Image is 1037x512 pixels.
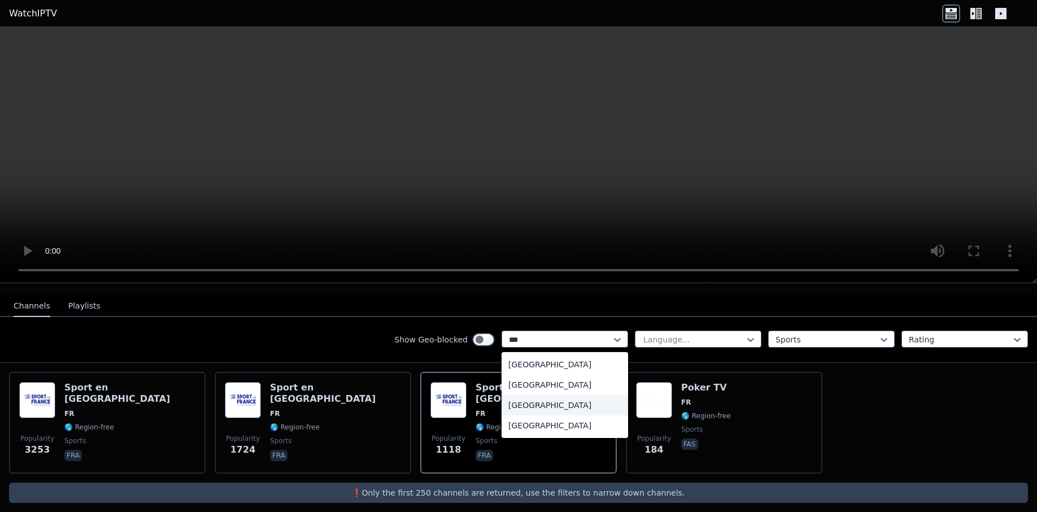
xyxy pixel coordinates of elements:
span: 184 [644,443,663,457]
button: Playlists [68,296,101,317]
div: [GEOGRAPHIC_DATA] [502,375,628,395]
span: 1724 [230,443,256,457]
p: fas [681,439,698,450]
span: sports [64,436,86,445]
button: Channels [14,296,50,317]
span: FR [64,409,74,418]
label: Show Geo-blocked [394,334,468,345]
span: FR [270,409,280,418]
span: 3253 [25,443,50,457]
p: fra [270,450,287,461]
span: FR [681,398,691,407]
div: [GEOGRAPHIC_DATA] [502,415,628,436]
h6: Sport en [GEOGRAPHIC_DATA] [270,382,401,405]
span: 🌎 Region-free [681,411,731,420]
span: sports [270,436,291,445]
span: 🌎 Region-free [476,423,525,432]
h6: Sport en [GEOGRAPHIC_DATA] [476,382,607,405]
span: 🌎 Region-free [270,423,320,432]
div: [GEOGRAPHIC_DATA] [502,354,628,375]
img: Poker TV [636,382,672,418]
span: Popularity [432,434,465,443]
span: 🌎 Region-free [64,423,114,432]
h6: Sport en [GEOGRAPHIC_DATA] [64,382,195,405]
p: fra [64,450,82,461]
span: Popularity [20,434,54,443]
span: 1118 [436,443,461,457]
img: Sport en France [19,382,55,418]
p: fra [476,450,493,461]
h6: Poker TV [681,382,731,393]
span: FR [476,409,485,418]
p: ❗️Only the first 250 channels are returned, use the filters to narrow down channels. [14,487,1023,498]
img: Sport en France [430,382,467,418]
img: Sport en France [225,382,261,418]
span: sports [681,425,703,434]
span: sports [476,436,497,445]
span: Popularity [226,434,260,443]
a: WatchIPTV [9,7,57,20]
span: Popularity [637,434,671,443]
div: [GEOGRAPHIC_DATA] [502,395,628,415]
